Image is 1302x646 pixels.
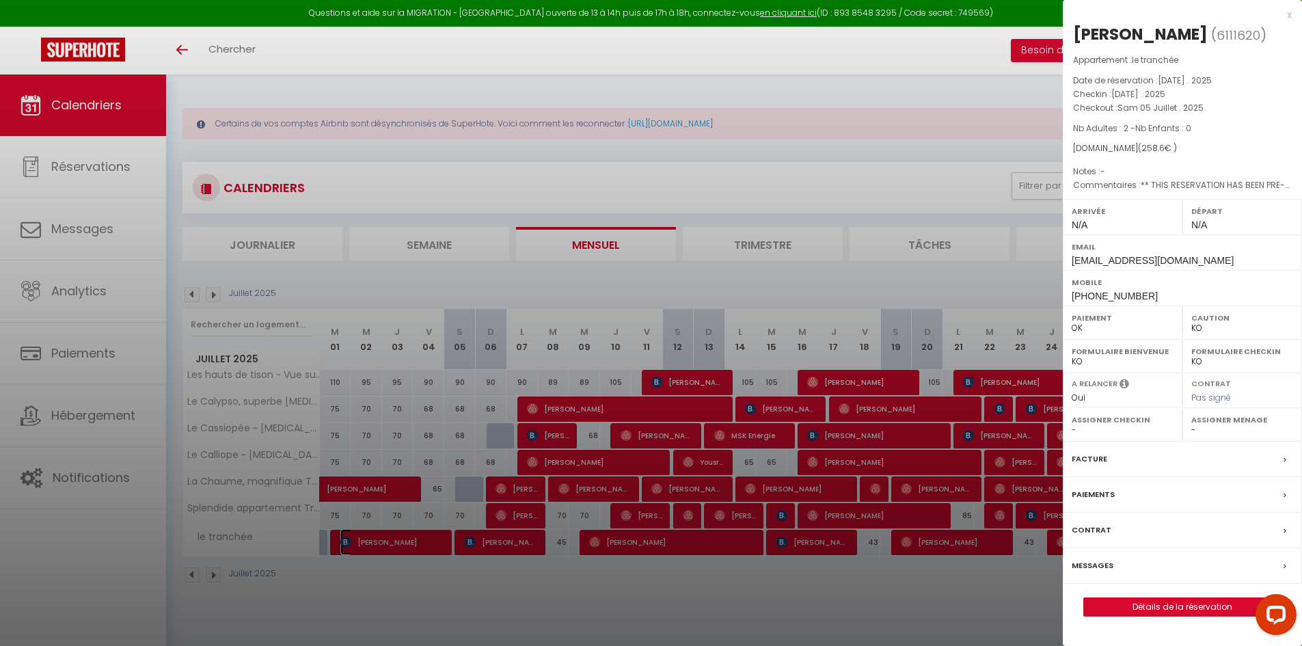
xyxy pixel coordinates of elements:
[1138,142,1177,154] span: ( € )
[1073,101,1292,115] p: Checkout :
[1072,413,1174,427] label: Assigner Checkin
[1073,23,1208,45] div: [PERSON_NAME]
[1135,122,1191,134] span: Nb Enfants : 0
[1073,165,1292,178] p: Notes :
[1073,122,1191,134] span: Nb Adultes : 2 -
[1073,88,1292,101] p: Checkin :
[1072,240,1293,254] label: Email
[1141,142,1165,154] span: 258.6
[1072,204,1174,218] label: Arrivée
[1073,74,1292,88] p: Date de réservation :
[1072,487,1115,502] label: Paiements
[1072,255,1234,266] span: [EMAIL_ADDRESS][DOMAIN_NAME]
[1072,291,1158,301] span: [PHONE_NUMBER]
[1245,589,1302,646] iframe: LiveChat chat widget
[1073,178,1292,192] p: Commentaires :
[1072,523,1111,537] label: Contrat
[1072,558,1113,573] label: Messages
[1100,165,1105,177] span: -
[1084,598,1281,616] a: Détails de la réservation
[1073,53,1292,67] p: Appartement :
[1120,378,1129,393] i: Sélectionner OUI si vous souhaiter envoyer les séquences de messages post-checkout
[1158,75,1212,86] span: [DATE] . 2025
[1072,311,1174,325] label: Paiement
[1111,88,1165,100] span: [DATE] . 2025
[1117,102,1204,113] span: Sam 05 Juillet . 2025
[1191,345,1293,358] label: Formulaire Checkin
[1191,219,1207,230] span: N/A
[1132,54,1178,66] span: le tranchée
[1191,392,1231,403] span: Pas signé
[1211,25,1266,44] span: ( )
[1191,378,1231,387] label: Contrat
[1073,142,1292,155] div: [DOMAIN_NAME]
[1191,413,1293,427] label: Assigner Menage
[1063,7,1292,23] div: x
[1072,345,1174,358] label: Formulaire Bienvenue
[1191,311,1293,325] label: Caution
[1191,204,1293,218] label: Départ
[1072,378,1117,390] label: A relancer
[1072,275,1293,289] label: Mobile
[1072,452,1107,466] label: Facture
[1072,219,1087,230] span: N/A
[1083,597,1281,617] button: Détails de la réservation
[1217,27,1260,44] span: 6111620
